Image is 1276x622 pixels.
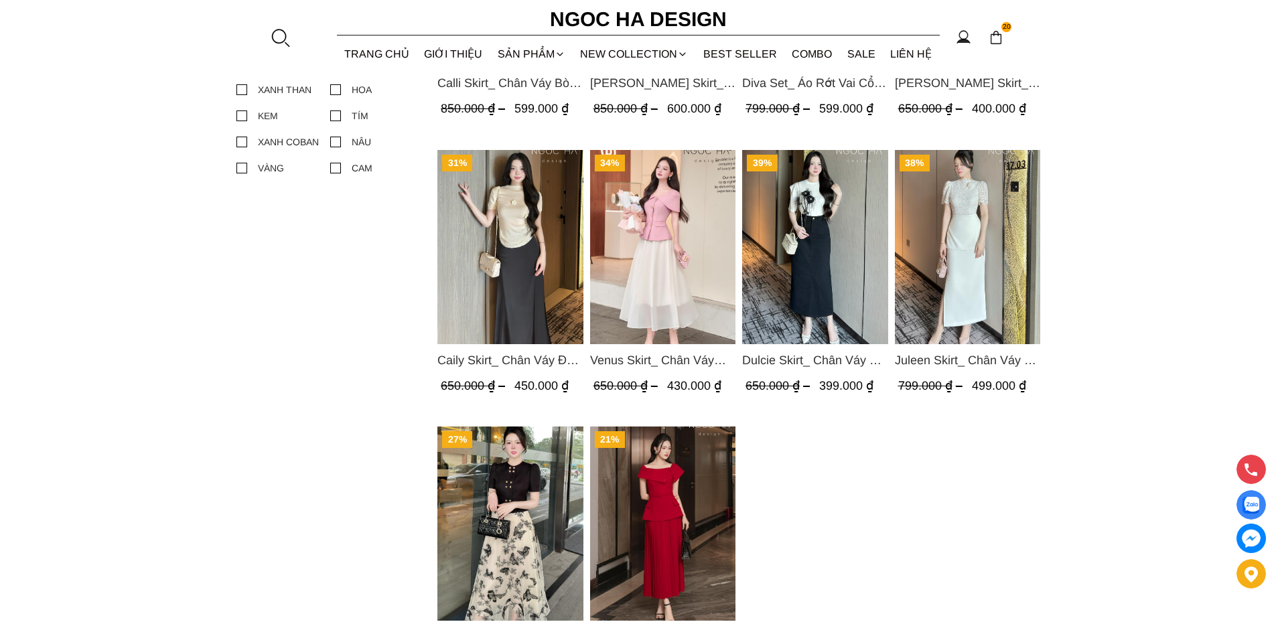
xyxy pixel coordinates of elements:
[819,102,873,115] span: 599.000 ₫
[437,74,583,92] span: Calli Skirt_ Chân Váy Bò Đuôi Cá May Chỉ Nổi CV137
[352,108,368,123] div: TÍM
[593,102,660,115] span: 850.000 ₫
[538,3,739,35] a: Ngoc Ha Design
[337,36,417,72] a: TRANG CHỦ
[742,74,888,92] span: Diva Set_ Áo Rớt Vai Cổ V, Chân Váy Lụa Đuôi Cá A1078+CV134
[352,161,372,175] div: CAM
[742,351,888,370] span: Dulcie Skirt_ Chân Váy Bò Dáng Bút Chì A CV130
[898,102,965,115] span: 650.000 ₫
[971,102,1025,115] span: 400.000 ₫
[742,351,888,370] a: Link to Dulcie Skirt_ Chân Váy Bò Dáng Bút Chì A CV130
[589,426,735,621] a: Product image - Joylie Set_ Set Áo Peplum Vai Lệch, Chân Váy Dập Ly Màu Đỏ A956, CV120
[437,150,583,344] a: Product image - Caily Skirt_ Chân Váy Đuôi Cá Lụa Đen CV117
[696,36,785,72] a: BEST SELLER
[1236,490,1266,520] a: Display image
[840,36,883,72] a: SALE
[746,102,813,115] span: 799.000 ₫
[437,426,583,621] a: Product image - Bella Set_ Áo Vest Dáng Lửng Cúc Đồng, Chân Váy Họa Tiết Bướm A990+CV121
[258,108,278,123] div: KEM
[894,351,1040,370] a: Link to Juleen Skirt_ Chân Váy Tà Hông Xẻ Sườn Màu Trắng CV122
[819,379,873,392] span: 399.000 ₫
[589,150,735,344] a: Product image - Venus Skirt_ Chân Váy Xòe Màu Kem CV131
[589,150,735,344] img: Venus Skirt_ Chân Váy Xòe Màu Kem CV131
[1236,524,1266,553] a: messenger
[514,379,569,392] span: 450.000 ₫
[1243,497,1259,514] img: Display image
[441,379,508,392] span: 650.000 ₫
[258,135,319,149] div: XANH COBAN
[352,82,372,97] div: HOA
[894,150,1040,344] a: Product image - Juleen Skirt_ Chân Váy Tà Hông Xẻ Sườn Màu Trắng CV122
[894,150,1040,344] img: Juleen Skirt_ Chân Váy Tà Hông Xẻ Sườn Màu Trắng CV122
[883,36,940,72] a: LIÊN HỆ
[593,379,660,392] span: 650.000 ₫
[437,351,583,370] a: Link to Caily Skirt_ Chân Váy Đuôi Cá Lụa Đen CV117
[898,379,965,392] span: 799.000 ₫
[437,351,583,370] span: Caily Skirt_ Chân Váy Đuôi Cá Lụa Đen CV117
[437,426,583,621] img: Bella Set_ Áo Vest Dáng Lửng Cúc Đồng, Chân Váy Họa Tiết Bướm A990+CV121
[894,74,1040,92] span: [PERSON_NAME] Skirt_ Chân Váy A Ren Hoa CV125
[589,74,735,92] a: Link to Sara Skirt_ Chân Váy Xếp Ly Màu Trắng CV135
[437,150,583,344] img: Caily Skirt_ Chân Váy Đuôi Cá Lụa Đen CV117
[352,135,371,149] div: NÂU
[589,351,735,370] a: Link to Venus Skirt_ Chân Váy Xòe Màu Kem CV131
[258,82,311,97] div: XANH THAN
[746,379,813,392] span: 650.000 ₫
[441,102,508,115] span: 850.000 ₫
[417,36,490,72] a: GIỚI THIỆU
[589,74,735,92] span: [PERSON_NAME] Skirt_ Chân Váy Xếp Ly Màu Trắng CV135
[1001,22,1012,33] span: 20
[573,36,696,72] a: NEW COLLECTION
[971,379,1025,392] span: 499.000 ₫
[894,351,1040,370] span: Juleen Skirt_ Chân Váy Tà Hông Xẻ Sườn Màu Trắng CV122
[666,379,721,392] span: 430.000 ₫
[666,102,721,115] span: 600.000 ₫
[742,150,888,344] a: Product image - Dulcie Skirt_ Chân Váy Bò Dáng Bút Chì A CV130
[589,426,735,621] img: Joylie Set_ Set Áo Peplum Vai Lệch, Chân Váy Dập Ly Màu Đỏ A956, CV120
[490,36,573,72] div: SẢN PHẨM
[258,161,284,175] div: VÀNG
[742,150,888,344] img: Dulcie Skirt_ Chân Váy Bò Dáng Bút Chì A CV130
[437,74,583,92] a: Link to Calli Skirt_ Chân Váy Bò Đuôi Cá May Chỉ Nổi CV137
[989,30,1003,45] img: img-CART-ICON-ksit0nf1
[784,36,840,72] a: Combo
[742,74,888,92] a: Link to Diva Set_ Áo Rớt Vai Cổ V, Chân Váy Lụa Đuôi Cá A1078+CV134
[894,74,1040,92] a: Link to Lisa Skirt_ Chân Váy A Ren Hoa CV125
[514,102,569,115] span: 599.000 ₫
[589,351,735,370] span: Venus Skirt_ Chân Váy Xòe Màu Kem CV131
